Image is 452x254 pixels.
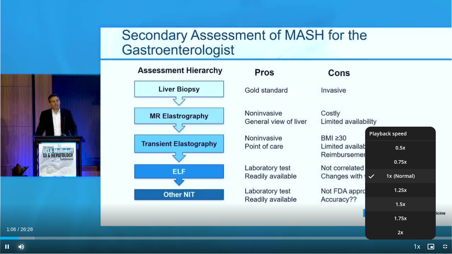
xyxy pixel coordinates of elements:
span: 0.5x [395,144,405,151]
span: 1.75x [394,215,407,222]
button: Enable picture-in-picture mode [424,240,438,254]
span: 0.75x [394,158,407,165]
span: 2x [398,229,403,236]
span: 1:06 [6,226,16,232]
button: Exit Fullscreen [438,240,452,254]
button: Mute [14,240,28,254]
span: / [18,226,19,232]
span: 1.25x [394,187,407,194]
button: Playback Rate [410,240,424,254]
span: 26:28 [20,226,33,232]
span: 1.5x [395,201,405,208]
span: 1x [386,173,392,180]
